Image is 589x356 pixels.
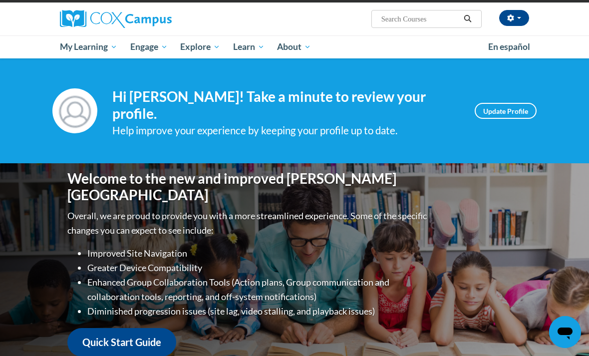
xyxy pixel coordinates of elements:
[53,35,124,58] a: My Learning
[87,261,429,275] li: Greater Device Compatibility
[499,10,529,26] button: Account Settings
[124,35,174,58] a: Engage
[87,275,429,304] li: Enhanced Group Collaboration Tools (Action plans, Group communication and collaboration tools, re...
[60,10,172,28] img: Cox Campus
[67,170,429,204] h1: Welcome to the new and improved [PERSON_NAME][GEOGRAPHIC_DATA]
[460,13,475,25] button: Search
[52,35,537,58] div: Main menu
[180,41,220,53] span: Explore
[60,10,206,28] a: Cox Campus
[112,88,460,122] h4: Hi [PERSON_NAME]! Take a minute to review your profile.
[67,209,429,238] p: Overall, we are proud to provide you with a more streamlined experience. Some of the specific cha...
[60,41,117,53] span: My Learning
[488,41,530,52] span: En español
[475,103,537,119] a: Update Profile
[277,41,311,53] span: About
[87,246,429,261] li: Improved Site Navigation
[87,304,429,319] li: Diminished progression issues (site lag, video stalling, and playback issues)
[52,88,97,133] img: Profile Image
[112,122,460,139] div: Help improve your experience by keeping your profile up to date.
[227,35,271,58] a: Learn
[549,316,581,348] iframe: Button to launch messaging window
[130,41,168,53] span: Engage
[380,13,460,25] input: Search Courses
[233,41,265,53] span: Learn
[482,36,537,57] a: En español
[174,35,227,58] a: Explore
[271,35,318,58] a: About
